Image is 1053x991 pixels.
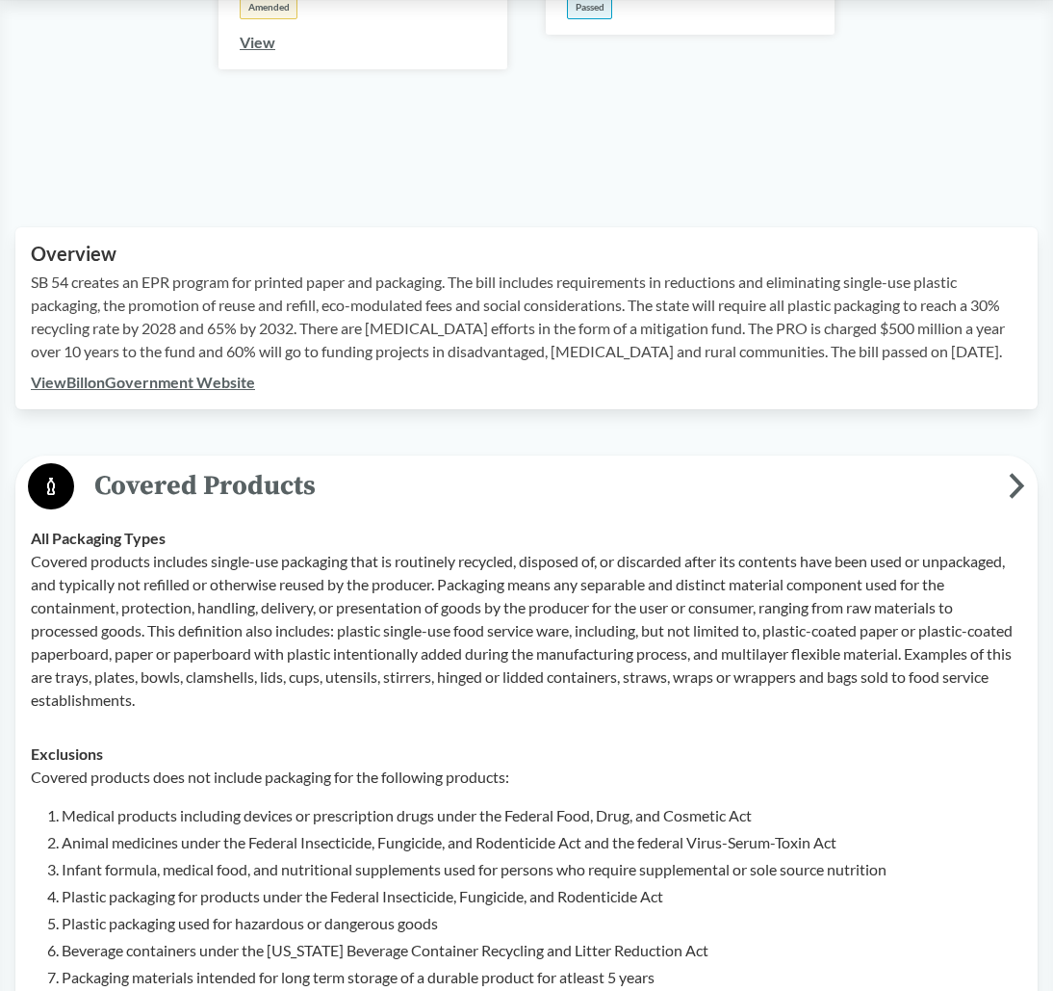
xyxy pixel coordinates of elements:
li: Plastic packaging used for hazardous or dangerous goods [62,912,1022,935]
li: Infant formula, medical food, and nutritional supplements used for persons who require supplement... [62,858,1022,881]
button: Covered Products [22,462,1031,511]
li: Animal medicines under the Federal Insecticide, Fungicide, and Rodenticide Act and the federal Vi... [62,831,1022,854]
p: SB 54 creates an EPR program for printed paper and packaging. The bill includes requirements in r... [31,271,1022,363]
li: Plastic packaging for products under the Federal Insecticide, Fungicide, and Rodenticide Act [62,885,1022,908]
li: Packaging materials intended for long term storage of a durable product for atleast 5 years [62,966,1022,989]
li: Beverage containers under the [US_STATE] Beverage Container Recycling and Litter Reduction Act [62,939,1022,962]
a: View [240,33,275,51]
a: ViewBillonGovernment Website [31,373,255,391]
li: Medical products including devices or prescription drugs under the Federal Food, Drug, and Cosmet... [62,804,1022,827]
p: Covered products does not include packaging for the following products: [31,766,1022,789]
strong: Exclusions [31,744,103,763]
h2: Overview [31,243,1022,265]
span: Covered Products [74,464,1009,508]
p: Covered products includes single-use packaging that is routinely recycled, disposed of, or discar... [31,550,1022,712]
strong: All Packaging Types [31,529,166,547]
